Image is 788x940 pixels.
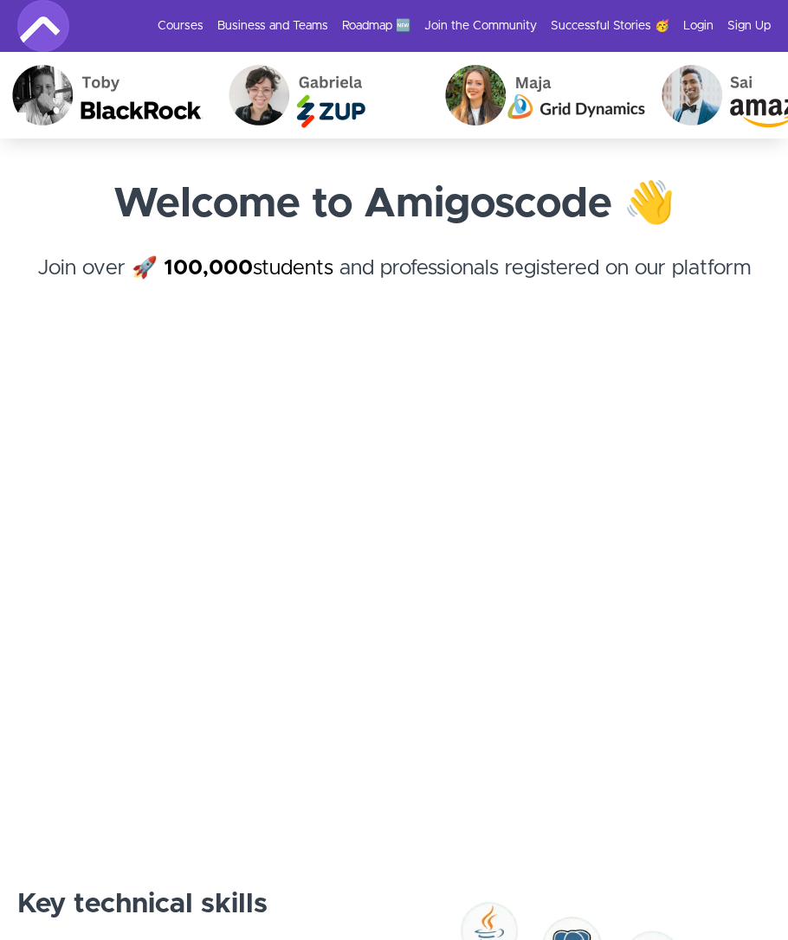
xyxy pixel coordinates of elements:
img: Maja [433,52,649,138]
iframe: Video Player [17,374,771,797]
a: 100,000students [164,258,333,279]
strong: 100,000 [164,258,253,279]
h4: Join over 🚀 and professionals registered on our platform [17,253,771,315]
a: Business and Teams [217,17,328,35]
a: Roadmap 🆕 [342,17,410,35]
a: Sign Up [727,17,771,35]
strong: Welcome to Amigoscode 👋 [113,183,675,225]
img: Gabriela [216,52,433,138]
a: Join the Community [424,17,537,35]
a: Successful Stories 🥳 [551,17,669,35]
a: Courses [158,17,203,35]
a: Login [683,17,714,35]
strong: Key technical skills [17,891,268,918]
